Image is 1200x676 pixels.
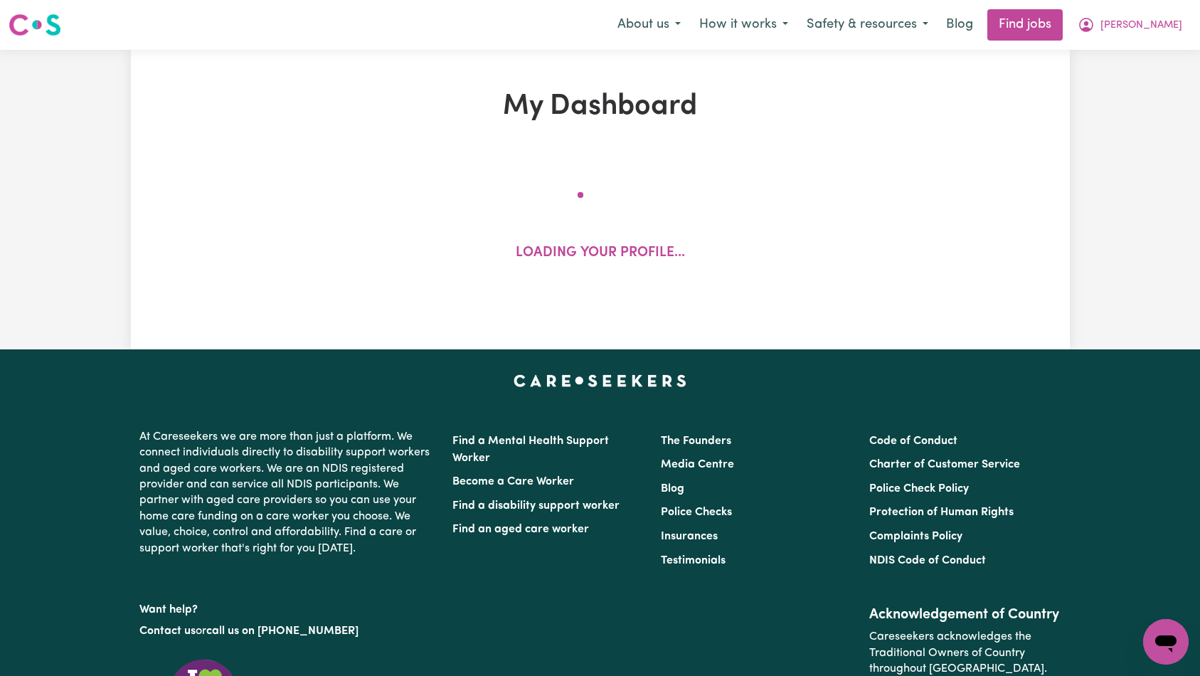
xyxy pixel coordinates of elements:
button: How it works [690,10,797,40]
a: The Founders [661,435,731,447]
a: Find a Mental Health Support Worker [452,435,609,464]
span: [PERSON_NAME] [1100,18,1182,33]
a: Protection of Human Rights [869,507,1014,518]
a: Contact us [139,625,196,637]
a: call us on [PHONE_NUMBER] [206,625,359,637]
a: Careseekers home page [514,375,686,386]
a: Charter of Customer Service [869,459,1020,470]
p: At Careseekers we are more than just a platform. We connect individuals directly to disability su... [139,423,435,562]
a: Blog [938,9,982,41]
a: Testimonials [661,555,726,566]
a: Complaints Policy [869,531,962,542]
button: About us [608,10,690,40]
button: My Account [1068,10,1191,40]
a: Code of Conduct [869,435,957,447]
a: Find jobs [987,9,1063,41]
a: Careseekers logo [9,9,61,41]
button: Safety & resources [797,10,938,40]
a: Insurances [661,531,718,542]
p: or [139,618,435,645]
p: Want help? [139,596,435,618]
a: Police Check Policy [869,483,969,495]
a: Become a Care Worker [452,476,574,487]
img: Careseekers logo [9,12,61,38]
a: Find an aged care worker [452,524,589,535]
a: Blog [661,483,684,495]
a: Media Centre [661,459,734,470]
iframe: Button to launch messaging window [1143,619,1189,665]
h1: My Dashboard [296,90,905,124]
h2: Acknowledgement of Country [869,606,1061,623]
a: Police Checks [661,507,732,518]
p: Loading your profile... [516,243,685,264]
a: Find a disability support worker [452,500,620,512]
a: NDIS Code of Conduct [869,555,986,566]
